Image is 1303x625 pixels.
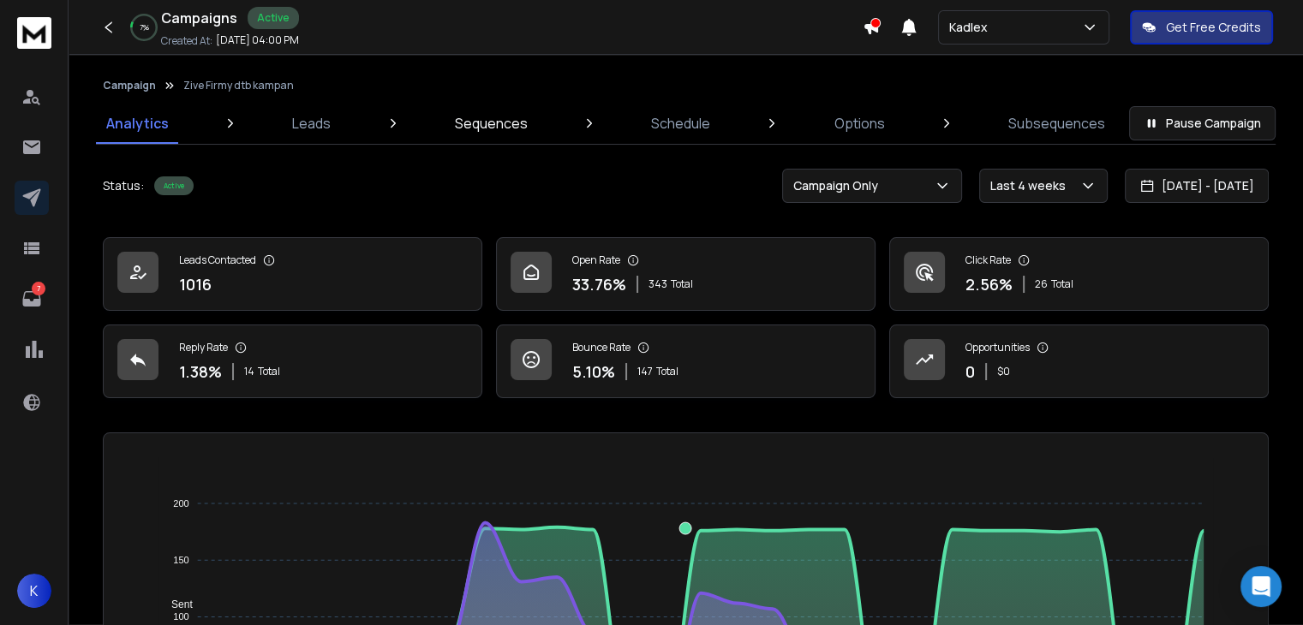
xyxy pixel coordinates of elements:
a: Options [824,103,895,144]
span: Total [1051,277,1073,291]
a: Open Rate33.76%343Total [496,237,876,311]
p: [DATE] 04:00 PM [216,33,299,47]
p: 5.10 % [572,360,615,384]
button: Campaign [103,79,156,92]
button: Pause Campaign [1129,106,1276,140]
tspan: 150 [174,555,189,565]
a: Sequences [445,103,538,144]
tspan: 100 [174,611,189,622]
p: Created At: [161,34,212,48]
p: $ 0 [997,365,1010,378]
p: Schedule [651,113,710,134]
span: Total [656,365,678,378]
p: Bounce Rate [572,341,631,354]
p: Leads Contacted [179,253,256,267]
div: Active [248,7,299,29]
p: Reply Rate [179,341,228,354]
button: [DATE] - [DATE] [1125,169,1269,203]
p: Leads [292,113,331,134]
button: Get Free Credits [1130,10,1273,45]
a: Bounce Rate5.10%147Total [496,324,876,398]
p: Status: [103,177,144,194]
p: Click Rate [965,253,1011,267]
span: 343 [649,277,667,291]
span: Total [258,365,280,378]
p: Opportunities [965,341,1030,354]
p: Subsequences [1008,113,1105,134]
button: K [17,574,51,608]
p: Analytics [106,113,169,134]
p: Get Free Credits [1166,19,1261,36]
p: 2.56 % [965,272,1013,296]
p: Kadlex [949,19,995,36]
p: 33.76 % [572,272,626,296]
a: Reply Rate1.38%14Total [103,324,482,398]
img: logo [17,17,51,49]
p: Zive Firmy dtb kampan [183,79,294,92]
a: 7 [15,282,49,316]
a: Schedule [641,103,720,144]
p: 7 % [140,22,149,33]
span: Total [671,277,693,291]
h1: Campaigns [161,8,237,28]
p: 1.38 % [179,360,222,384]
a: Opportunities0$0 [889,324,1269,398]
span: 26 [1035,277,1048,291]
a: Click Rate2.56%26Total [889,237,1269,311]
p: 1016 [179,272,212,296]
a: Leads Contacted1016 [103,237,482,311]
a: Subsequences [998,103,1115,144]
a: Analytics [96,103,179,144]
p: Last 4 weeks [990,177,1073,194]
p: Open Rate [572,253,620,267]
a: Leads [282,103,341,144]
span: Sent [158,598,193,610]
p: Options [834,113,885,134]
p: Sequences [455,113,528,134]
span: 147 [637,365,653,378]
p: 7 [32,282,45,295]
p: 0 [965,360,975,384]
div: Open Intercom Messenger [1240,566,1282,607]
span: 14 [244,365,254,378]
div: Active [154,176,194,195]
tspan: 200 [174,498,189,509]
p: Campaign Only [793,177,885,194]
